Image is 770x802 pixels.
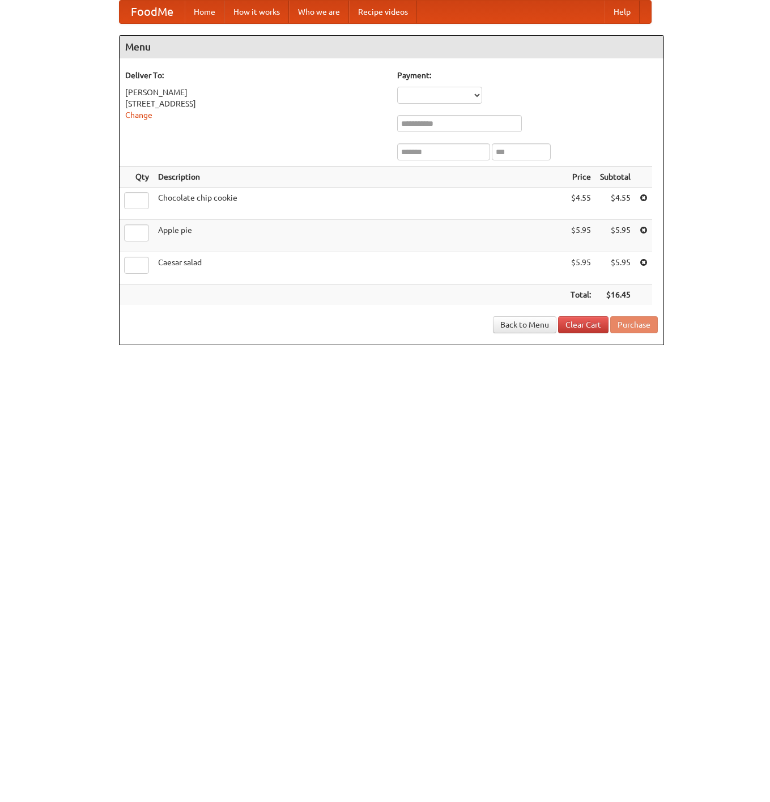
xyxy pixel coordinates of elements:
[349,1,417,23] a: Recipe videos
[595,167,635,188] th: Subtotal
[125,87,386,98] div: [PERSON_NAME]
[610,316,658,333] button: Purchase
[154,188,566,220] td: Chocolate chip cookie
[154,252,566,285] td: Caesar salad
[558,316,609,333] a: Clear Cart
[120,167,154,188] th: Qty
[595,285,635,305] th: $16.45
[120,36,663,58] h4: Menu
[185,1,224,23] a: Home
[120,1,185,23] a: FoodMe
[125,70,386,81] h5: Deliver To:
[566,167,595,188] th: Price
[125,111,152,120] a: Change
[566,188,595,220] td: $4.55
[125,98,386,109] div: [STREET_ADDRESS]
[595,188,635,220] td: $4.55
[566,285,595,305] th: Total:
[397,70,658,81] h5: Payment:
[224,1,289,23] a: How it works
[605,1,640,23] a: Help
[493,316,556,333] a: Back to Menu
[595,252,635,285] td: $5.95
[595,220,635,252] td: $5.95
[154,220,566,252] td: Apple pie
[566,220,595,252] td: $5.95
[289,1,349,23] a: Who we are
[566,252,595,285] td: $5.95
[154,167,566,188] th: Description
